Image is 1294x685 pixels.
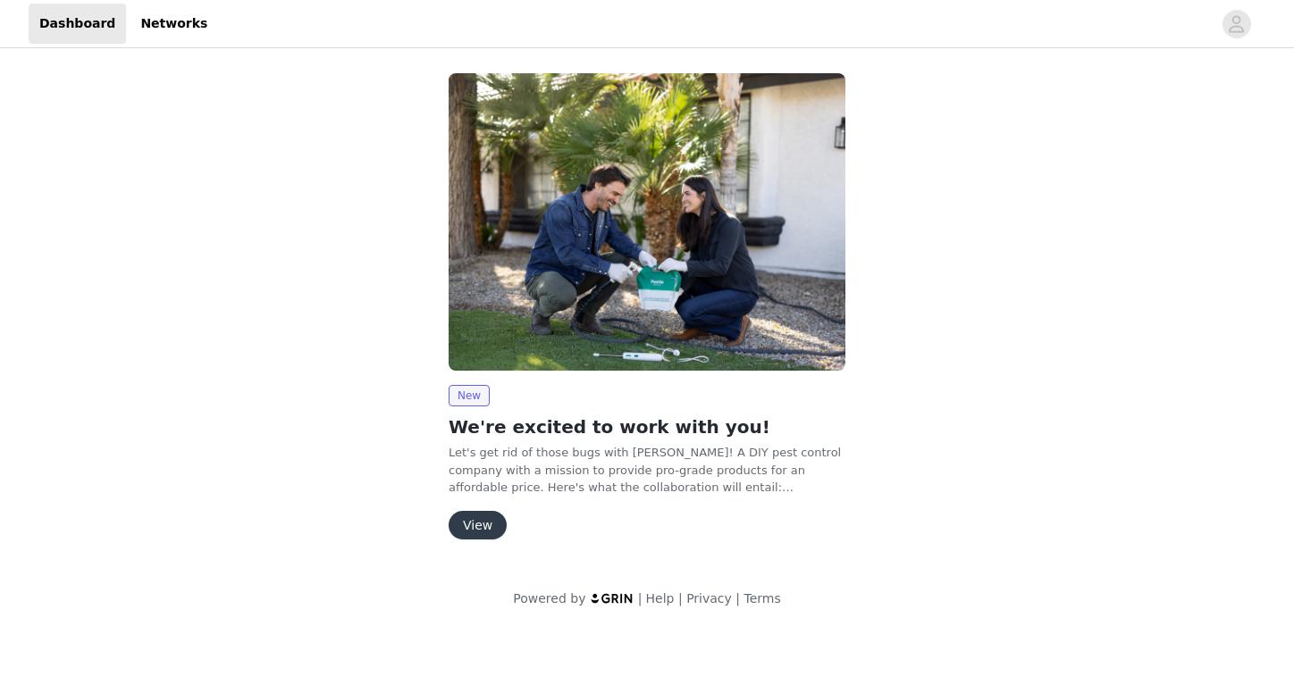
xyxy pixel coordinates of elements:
[29,4,126,44] a: Dashboard
[735,591,740,606] span: |
[449,385,490,406] span: New
[449,444,845,497] p: Let's get rid of those bugs with [PERSON_NAME]! A DIY pest control company with a mission to prov...
[646,591,675,606] a: Help
[130,4,218,44] a: Networks
[449,73,845,371] img: Pestie
[638,591,643,606] span: |
[449,519,507,532] a: View
[449,511,507,539] button: View
[678,591,683,606] span: |
[590,592,634,604] img: logo
[513,591,585,606] span: Powered by
[1228,10,1245,38] div: avatar
[449,414,845,440] h2: We're excited to work with you!
[744,591,780,606] a: Terms
[686,591,732,606] a: Privacy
